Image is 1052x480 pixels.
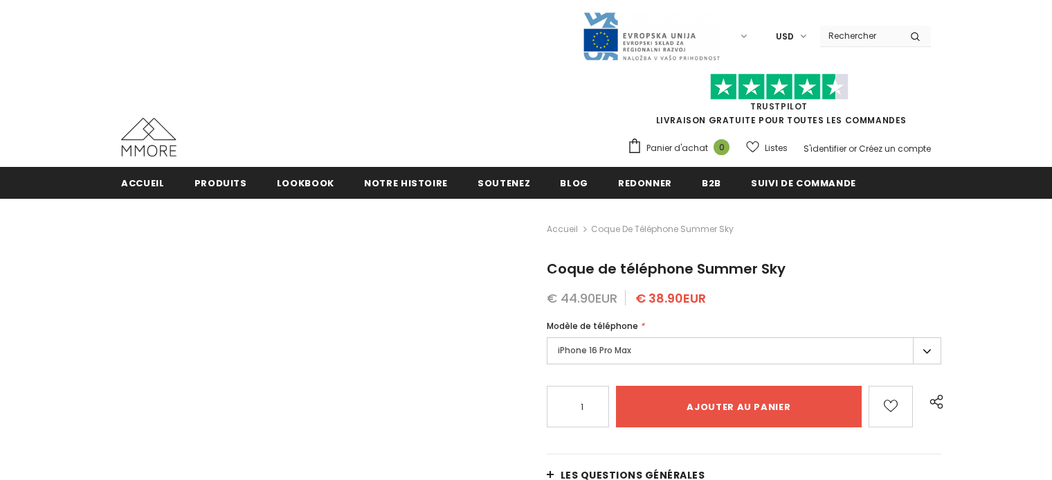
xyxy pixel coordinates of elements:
a: Blog [560,167,588,198]
a: Panier d'achat 0 [627,138,736,159]
a: Accueil [547,221,578,238]
label: iPhone 16 Pro Max [547,337,941,364]
input: Ajouter au panier [616,386,862,427]
span: Accueil [121,177,165,190]
span: Coque de téléphone Summer Sky [591,221,734,238]
span: Panier d'achat [646,141,708,155]
span: LIVRAISON GRATUITE POUR TOUTES LES COMMANDES [627,80,931,126]
img: Cas MMORE [121,118,176,157]
span: Coque de téléphone Summer Sky [547,259,786,278]
a: Suivi de commande [751,167,856,198]
span: soutenez [478,177,530,190]
a: Javni Razpis [582,30,720,42]
input: Search Site [820,26,900,46]
img: Javni Razpis [582,11,720,62]
a: TrustPilot [750,100,808,112]
span: B2B [702,177,721,190]
a: Lookbook [277,167,334,198]
img: Faites confiance aux étoiles pilotes [710,73,849,100]
span: Blog [560,177,588,190]
span: Listes [765,141,788,155]
a: B2B [702,167,721,198]
span: € 44.90EUR [547,290,617,307]
a: Créez un compte [859,143,931,154]
span: or [849,143,857,154]
span: Notre histoire [364,177,448,190]
span: 0 [714,139,729,155]
span: € 38.90EUR [635,290,706,307]
span: Produits [194,177,247,190]
a: Produits [194,167,247,198]
a: soutenez [478,167,530,198]
a: Listes [746,136,788,160]
span: Redonner [618,177,672,190]
span: Lookbook [277,177,334,190]
a: Accueil [121,167,165,198]
span: Suivi de commande [751,177,856,190]
a: Redonner [618,167,672,198]
span: USD [776,30,794,44]
a: S'identifier [804,143,846,154]
a: Notre histoire [364,167,448,198]
span: Modèle de téléphone [547,320,638,332]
